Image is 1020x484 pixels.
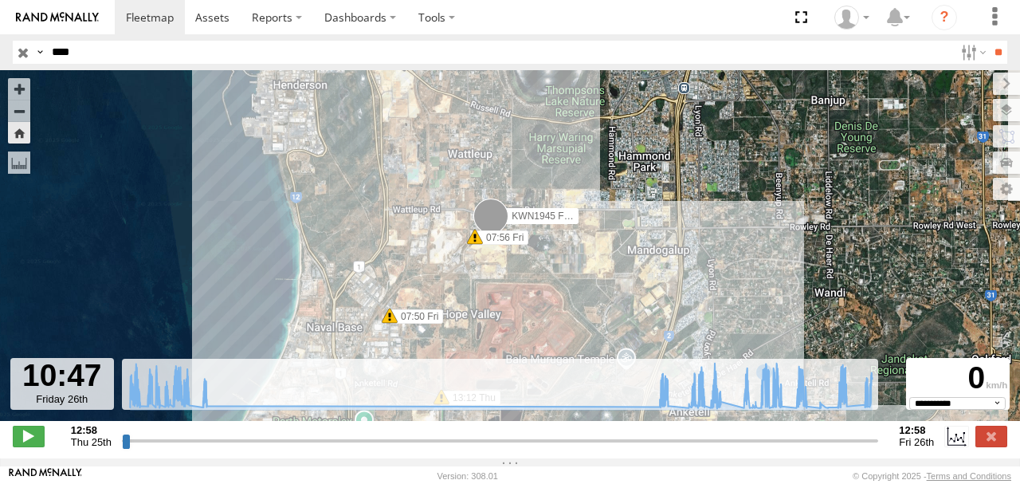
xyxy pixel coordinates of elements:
div: Jeff Wegner [829,6,875,30]
label: Play/Stop [13,426,45,447]
label: 07:50 Fri [390,309,443,324]
button: Zoom out [8,100,30,122]
strong: 12:58 [71,424,112,436]
span: KWN1945 Flocon [512,211,586,222]
div: Version: 308.01 [437,471,498,481]
strong: 12:58 [899,424,934,436]
i: ? [932,5,957,30]
div: 0 [908,360,1007,397]
label: Close [975,426,1007,447]
span: Thu 25th Sep 2025 [71,436,112,448]
img: rand-logo.svg [16,12,99,23]
label: Search Query [33,41,46,64]
span: Fri 26th Sep 2025 [899,436,934,448]
a: Terms and Conditions [927,471,1011,481]
button: Zoom Home [8,122,30,144]
label: Search Filter Options [955,41,989,64]
div: © Copyright 2025 - [853,471,1011,481]
label: 07:56 Fri [475,230,528,245]
button: Zoom in [8,78,30,100]
label: Measure [8,151,30,174]
a: Visit our Website [9,468,82,484]
label: Map Settings [993,178,1020,200]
